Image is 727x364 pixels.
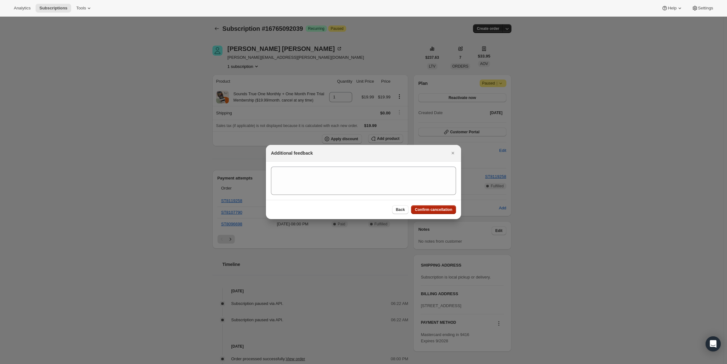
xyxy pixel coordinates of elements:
[698,6,713,11] span: Settings
[448,149,457,157] button: Close
[668,6,676,11] span: Help
[271,150,313,156] h2: Additional feedback
[76,6,86,11] span: Tools
[396,207,405,212] span: Back
[14,6,31,11] span: Analytics
[72,4,96,13] button: Tools
[392,205,409,214] button: Back
[10,4,34,13] button: Analytics
[706,336,721,351] div: Open Intercom Messenger
[415,207,452,212] span: Confirm cancellation
[411,205,456,214] button: Confirm cancellation
[658,4,686,13] button: Help
[688,4,717,13] button: Settings
[36,4,71,13] button: Subscriptions
[39,6,67,11] span: Subscriptions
